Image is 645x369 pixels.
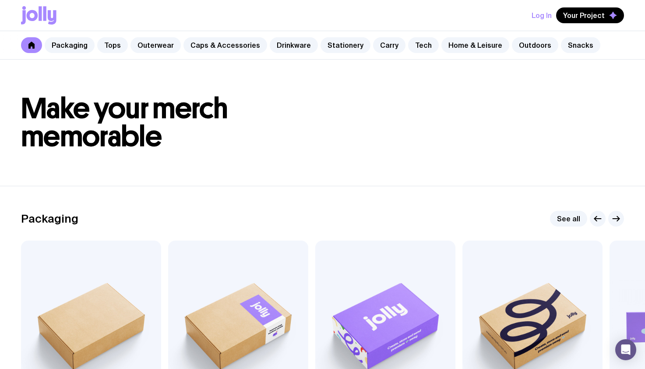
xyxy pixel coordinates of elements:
div: Open Intercom Messenger [615,339,636,360]
a: Snacks [561,37,600,53]
a: Tops [97,37,128,53]
button: Your Project [556,7,624,23]
a: Carry [373,37,405,53]
a: Packaging [45,37,95,53]
a: Outdoors [512,37,558,53]
span: Your Project [563,11,605,20]
span: Make your merch memorable [21,91,228,154]
a: Home & Leisure [441,37,509,53]
a: Drinkware [270,37,318,53]
a: Tech [408,37,439,53]
a: Stationery [321,37,370,53]
a: Caps & Accessories [183,37,267,53]
a: Outerwear [130,37,181,53]
a: See all [550,211,587,227]
h2: Packaging [21,212,78,225]
button: Log In [532,7,552,23]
